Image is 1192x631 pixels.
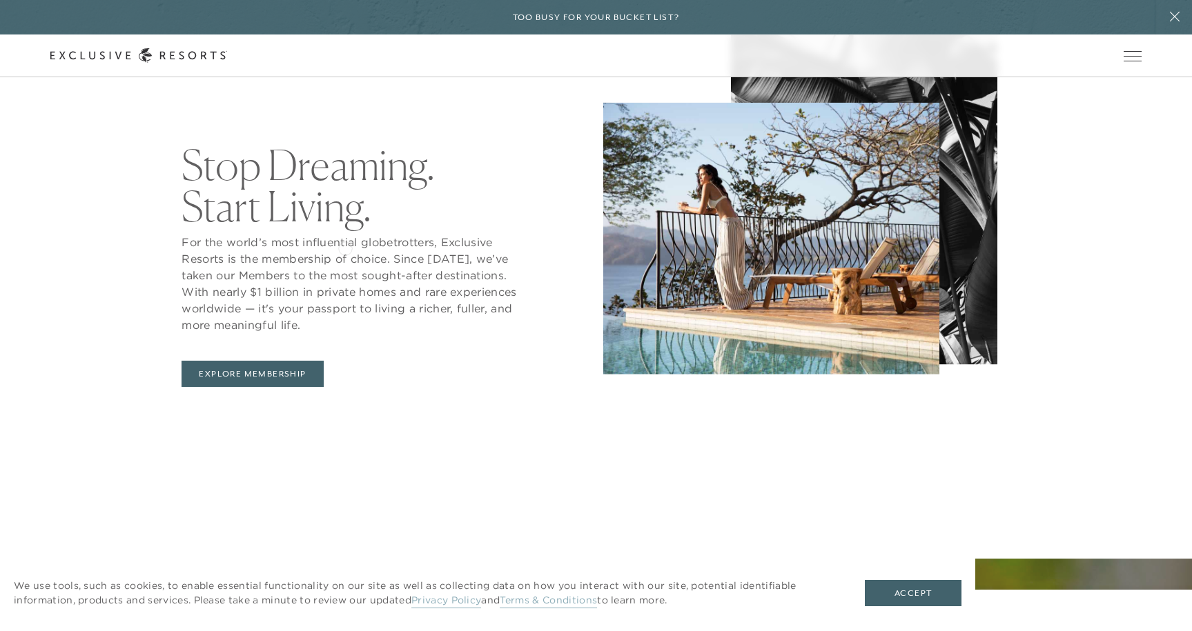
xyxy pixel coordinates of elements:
a: Terms & Conditions [500,594,597,608]
button: Accept [865,580,961,606]
h2: Stop Dreaming. Start Living. [182,144,519,227]
p: We use tools, such as cookies, to enable essential functionality on our site as well as collectin... [14,579,837,608]
p: For the world’s most influential globetrotters, Exclusive Resorts is the membership of choice. Si... [182,234,519,333]
a: Explore Membership [182,361,323,387]
h6: Too busy for your bucket list? [513,11,680,24]
button: Open navigation [1124,51,1142,61]
img: Women by the pool, overlooking the ocean. [603,103,940,374]
a: Privacy Policy [411,594,481,608]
